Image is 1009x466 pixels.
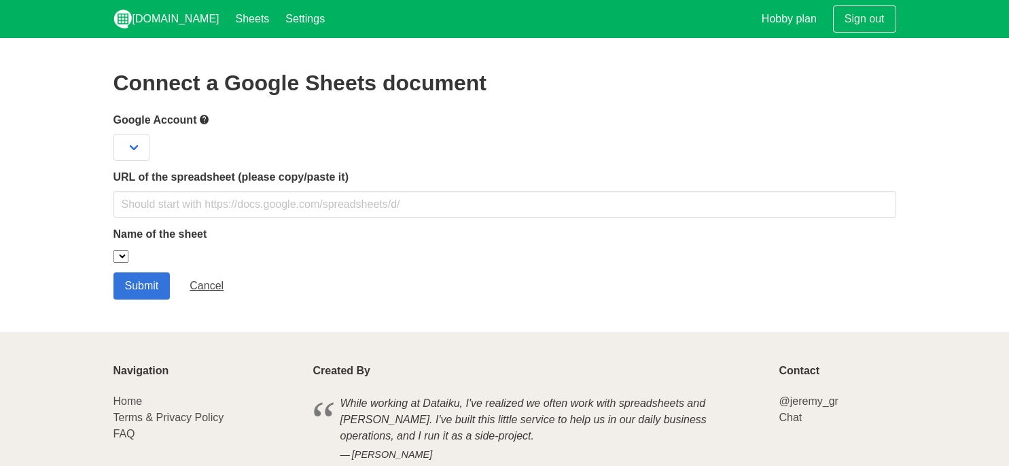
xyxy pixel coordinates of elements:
a: Chat [779,412,802,423]
a: FAQ [113,428,135,440]
label: Name of the sheet [113,226,896,243]
p: Contact [779,365,896,377]
label: Google Account [113,111,896,128]
p: Created By [313,365,763,377]
a: Cancel [178,272,235,300]
cite: [PERSON_NAME] [340,448,736,463]
a: Home [113,395,143,407]
a: @jeremy_gr [779,395,838,407]
input: Should start with https://docs.google.com/spreadsheets/d/ [113,191,896,218]
input: Submit [113,272,171,300]
blockquote: While working at Dataiku, I've realized we often work with spreadsheets and [PERSON_NAME]. I've b... [313,393,763,465]
a: Terms & Privacy Policy [113,412,224,423]
h2: Connect a Google Sheets document [113,71,896,95]
a: Sign out [833,5,896,33]
p: Navigation [113,365,297,377]
img: logo_v2_white.png [113,10,132,29]
label: URL of the spreadsheet (please copy/paste it) [113,169,896,185]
